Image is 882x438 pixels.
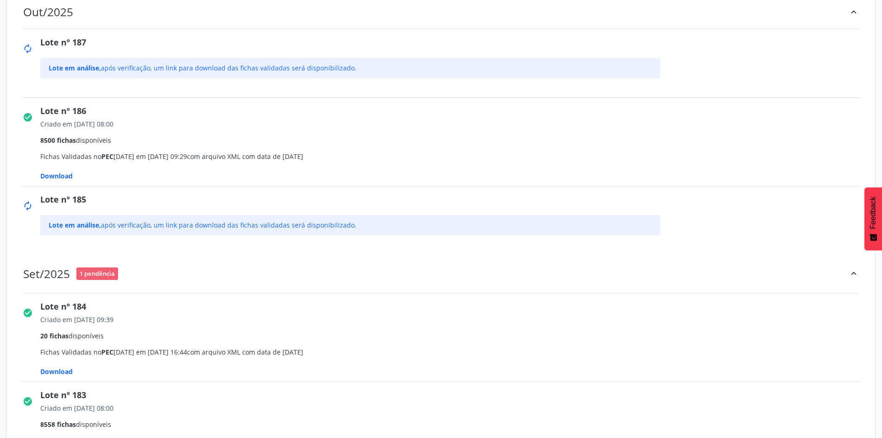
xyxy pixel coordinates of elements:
[849,7,859,17] i: keyboard_arrow_up
[40,136,76,145] span: 8500 fichas
[40,36,867,49] div: Lote nº 187
[23,201,33,211] i: autorenew
[40,315,867,376] span: Fichas Validadas no [DATE] em [DATE] 16:44
[849,264,859,283] div: keyboard_arrow_up
[40,389,867,401] div: Lote nº 183
[23,112,33,122] i: check_circle
[40,419,867,429] div: disponíveis
[23,44,33,54] i: autorenew
[869,197,877,229] span: Feedback
[40,119,867,129] div: Criado em [DATE] 08:00
[849,268,859,279] i: keyboard_arrow_up
[40,420,76,429] span: 8558 fichas
[40,119,867,181] span: Fichas Validadas no [DATE] em [DATE] 09:29
[40,403,867,413] div: Criado em [DATE] 08:00
[76,267,118,280] span: 1 pendência
[40,331,69,340] span: 20 fichas
[187,348,303,356] span: com arquivo XML com data de [DATE]
[49,221,357,229] span: após verificação, um link para download das fichas validadas será disponibilizado.
[40,331,867,341] div: disponíveis
[40,367,73,376] span: Download
[40,300,867,313] div: Lote nº 184
[49,63,101,72] span: Lote em análise,
[40,171,73,180] span: Download
[40,193,867,206] div: Lote nº 185
[187,152,303,161] span: com arquivo XML com data de [DATE]
[23,396,33,406] i: check_circle
[23,5,73,19] div: Out/2025
[49,221,101,229] span: Lote em análise,
[40,105,867,117] div: Lote nº 186
[23,308,33,318] i: check_circle
[40,315,867,324] div: Criado em [DATE] 09:39
[23,267,70,280] div: Set/2025
[101,152,113,161] span: PEC
[864,187,882,250] button: Feedback - Mostrar pesquisa
[40,135,867,145] div: disponíveis
[49,63,357,72] span: após verificação, um link para download das fichas validadas será disponibilizado.
[849,5,859,19] div: keyboard_arrow_up
[101,348,113,356] span: PEC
